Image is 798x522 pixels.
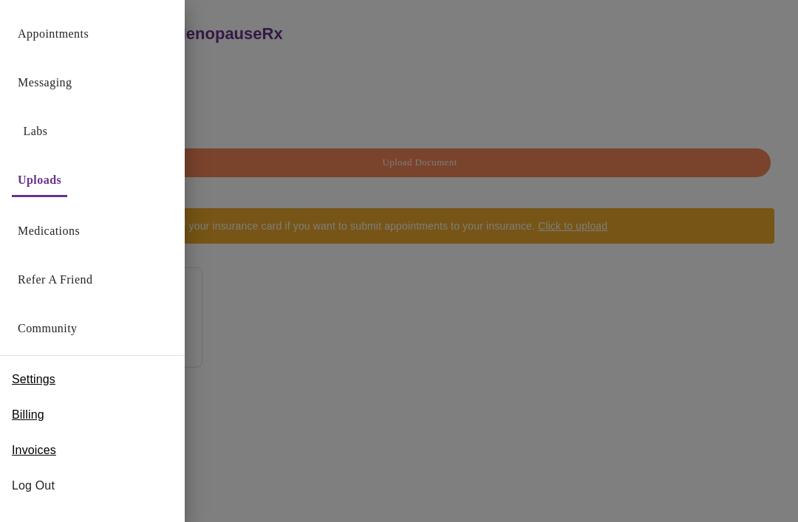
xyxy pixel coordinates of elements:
[18,221,80,241] a: Medications
[12,19,95,49] button: Appointments
[12,117,59,146] button: Labs
[18,24,89,44] a: Appointments
[12,371,55,388] span: Settings
[12,314,83,343] button: Community
[12,406,44,424] span: Billing
[24,121,48,142] a: Labs
[12,68,78,97] button: Messaging
[12,216,86,246] button: Medications
[12,403,44,427] a: Billing
[18,318,78,339] a: Community
[12,439,56,462] a: Invoices
[12,165,67,197] button: Uploads
[18,170,61,190] a: Uploads
[18,72,72,93] a: Messaging
[12,265,99,295] button: Refer a Friend
[18,269,93,290] a: Refer a Friend
[12,368,55,391] a: Settings
[12,442,56,459] span: Invoices
[12,477,173,495] span: Log Out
